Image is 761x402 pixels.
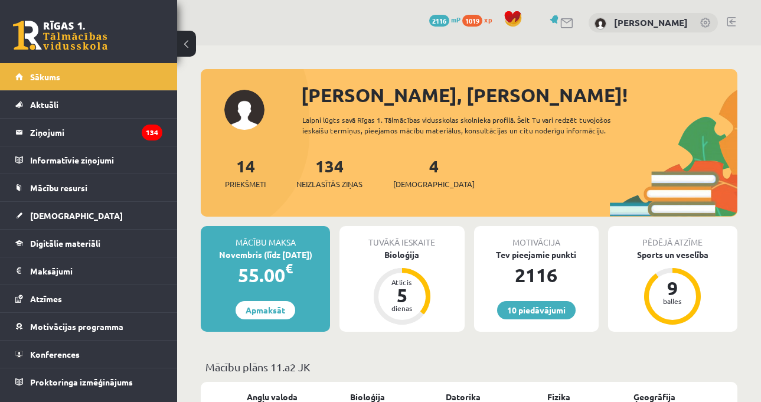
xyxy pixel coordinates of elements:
[225,178,266,190] span: Priekšmeti
[15,63,162,90] a: Sākums
[462,15,482,27] span: 1019
[339,249,464,261] div: Bioloģija
[484,15,492,24] span: xp
[30,238,100,249] span: Digitālie materiāli
[30,293,62,304] span: Atzīmes
[474,261,599,289] div: 2116
[655,279,690,298] div: 9
[655,298,690,305] div: balles
[30,210,123,221] span: [DEMOGRAPHIC_DATA]
[608,249,737,261] div: Sports un veselība
[339,249,464,326] a: Bioloģija Atlicis 5 dienas
[142,125,162,140] i: 134
[429,15,460,24] a: 2116 mP
[201,226,330,249] div: Mācību maksa
[15,285,162,312] a: Atzīmes
[15,119,162,146] a: Ziņojumi134
[384,305,420,312] div: dienas
[474,226,599,249] div: Motivācija
[30,119,162,146] legend: Ziņojumi
[15,202,162,229] a: [DEMOGRAPHIC_DATA]
[384,279,420,286] div: Atlicis
[384,286,420,305] div: 5
[15,341,162,368] a: Konferences
[15,174,162,201] a: Mācību resursi
[30,377,133,387] span: Proktoringa izmēģinājums
[608,249,737,326] a: Sports un veselība 9 balles
[15,368,162,396] a: Proktoringa izmēģinājums
[30,146,162,174] legend: Informatīvie ziņojumi
[15,146,162,174] a: Informatīvie ziņojumi
[296,178,362,190] span: Neizlasītās ziņas
[339,226,464,249] div: Tuvākā ieskaite
[497,301,576,319] a: 10 piedāvājumi
[474,249,599,261] div: Tev pieejamie punkti
[608,226,737,249] div: Pēdējā atzīme
[30,71,60,82] span: Sākums
[201,261,330,289] div: 55.00
[15,91,162,118] a: Aktuāli
[30,99,58,110] span: Aktuāli
[15,230,162,257] a: Digitālie materiāli
[30,257,162,285] legend: Maksājumi
[462,15,498,24] a: 1019 xp
[302,115,624,136] div: Laipni lūgts savā Rīgas 1. Tālmācības vidusskolas skolnieka profilā. Šeit Tu vari redzēt tuvojošo...
[205,359,733,375] p: Mācību plāns 11.a2 JK
[451,15,460,24] span: mP
[30,321,123,332] span: Motivācijas programma
[225,155,266,190] a: 14Priekšmeti
[15,313,162,340] a: Motivācijas programma
[296,155,362,190] a: 134Neizlasītās ziņas
[614,17,688,28] a: [PERSON_NAME]
[201,249,330,261] div: Novembris (līdz [DATE])
[393,155,475,190] a: 4[DEMOGRAPHIC_DATA]
[301,81,737,109] div: [PERSON_NAME], [PERSON_NAME]!
[236,301,295,319] a: Apmaksāt
[15,257,162,285] a: Maksājumi
[429,15,449,27] span: 2116
[595,18,606,30] img: Viktorija Tokareva
[13,21,107,50] a: Rīgas 1. Tālmācības vidusskola
[30,182,87,193] span: Mācību resursi
[393,178,475,190] span: [DEMOGRAPHIC_DATA]
[30,349,80,359] span: Konferences
[285,260,293,277] span: €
